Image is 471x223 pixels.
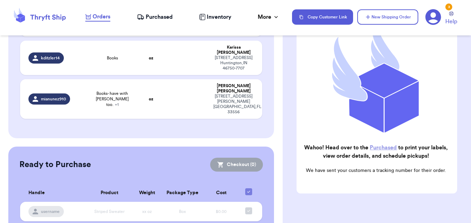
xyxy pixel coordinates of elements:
[445,3,452,10] div: 3
[213,94,254,115] div: [STREET_ADDRESS][PERSON_NAME] [GEOGRAPHIC_DATA] , FL 33556
[149,56,153,60] strong: oz
[142,209,152,214] span: xx oz
[161,184,204,202] th: Package Type
[107,55,118,61] span: Books
[216,209,226,214] span: $0.00
[204,184,239,202] th: Cost
[19,159,91,170] h2: Ready to Purchase
[41,209,60,214] span: username
[213,45,254,55] div: Karissa [PERSON_NAME]
[210,158,263,172] button: Checkout (0)
[137,13,173,21] a: Purchased
[93,13,110,21] span: Orders
[86,184,133,202] th: Product
[302,167,450,174] p: We have sent your customers a tracking number for their order.
[207,13,231,21] span: Inventory
[115,102,119,107] span: + 1
[445,11,457,26] a: Help
[94,209,125,214] span: Striped Sweater
[41,55,60,61] span: kditzler14
[92,91,132,107] span: Books- have with [PERSON_NAME] too.
[213,83,254,94] div: [PERSON_NAME] [PERSON_NAME]
[302,143,450,160] h2: Wahoo! Head over to the to print your labels, view order details, and schedule pickups!
[133,184,161,202] th: Weight
[41,96,66,102] span: mianunez910
[149,97,153,101] strong: oz
[179,209,186,214] span: Box
[425,9,441,25] a: 3
[146,13,173,21] span: Purchased
[292,9,353,25] button: Copy Customer Link
[28,189,45,197] span: Handle
[445,17,457,26] span: Help
[85,13,110,22] a: Orders
[370,145,397,150] a: Purchased
[199,13,231,21] a: Inventory
[357,9,418,25] button: New Shipping Order
[213,55,254,71] div: [STREET_ADDRESS] Huntington , IN 46750-7707
[258,13,280,21] div: More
